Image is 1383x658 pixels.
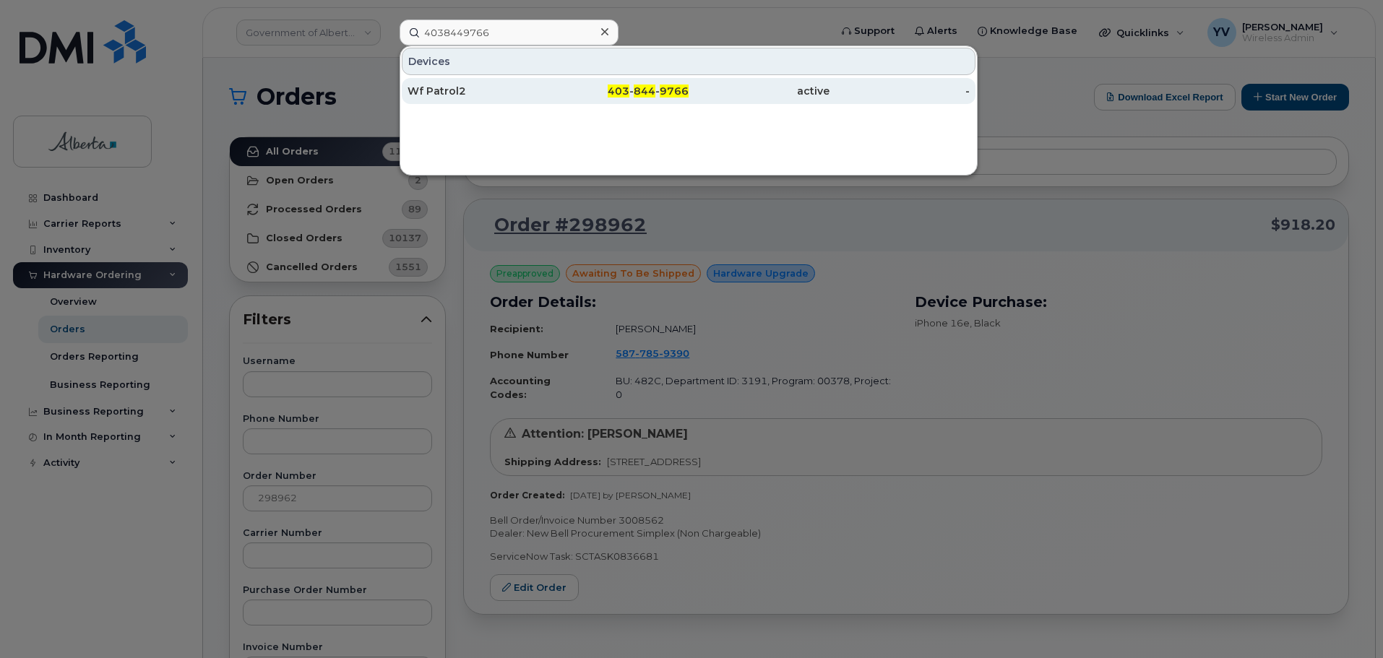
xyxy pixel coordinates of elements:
[402,78,975,104] a: Wf Patrol2403-844-9766active-
[660,85,689,98] span: 9766
[548,84,689,98] div: - -
[634,85,655,98] span: 844
[608,85,629,98] span: 403
[408,84,548,98] div: Wf Patrol2
[402,48,975,75] div: Devices
[689,84,830,98] div: active
[830,84,970,98] div: -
